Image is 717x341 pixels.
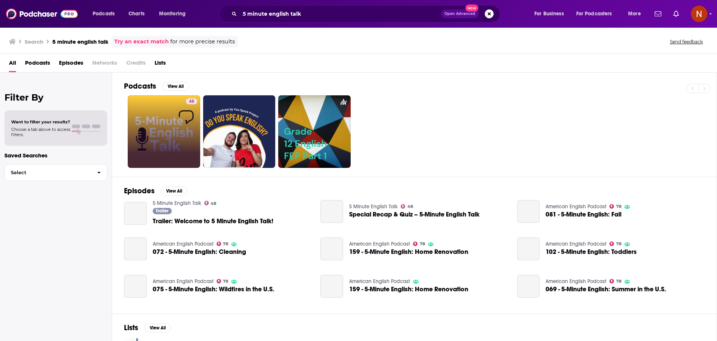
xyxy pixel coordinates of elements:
[609,204,621,209] a: 78
[546,249,637,255] a: 102 - 5-Minute English: Toddlers
[144,323,171,332] button: View All
[153,241,214,247] a: American English Podcast
[616,205,621,208] span: 78
[349,211,479,218] span: Special Recap & Quiz – 5-Minute English Talk
[546,286,666,292] a: 069 - 5-Minute English: Summer in the U.S.
[124,186,155,196] h2: Episodes
[223,280,228,283] span: 78
[401,204,413,209] a: 48
[156,209,168,213] span: Trailer
[5,170,91,175] span: Select
[189,98,194,105] span: 48
[668,39,705,45] button: Send feedback
[128,95,200,168] a: 48
[517,237,540,260] a: 102 - 5-Minute English: Toddlers
[465,4,479,12] span: New
[4,152,107,159] p: Saved Searches
[546,211,621,218] a: 081 - 5-Minute English: Fall
[25,38,43,45] h3: Search
[691,6,707,22] button: Show profile menu
[517,275,540,298] a: 069 - 5-Minute English: Summer in the U.S.
[9,57,16,72] a: All
[623,8,650,20] button: open menu
[52,38,108,45] h3: 5 minute english talk
[226,5,507,22] div: Search podcasts, credits, & more...
[4,164,107,181] button: Select
[155,57,166,72] a: Lists
[517,200,540,223] a: 081 - 5-Minute English: Fall
[159,9,186,19] span: Monitoring
[349,278,410,285] a: American English Podcast
[124,8,149,20] a: Charts
[154,8,195,20] button: open menu
[420,242,425,246] span: 78
[444,12,475,16] span: Open Advanced
[691,6,707,22] img: User Profile
[670,7,682,20] a: Show notifications dropdown
[153,200,201,206] a: 5 Minute English Talk
[25,57,50,72] a: Podcasts
[124,237,147,260] a: 072 - 5-Minute English: Cleaning
[609,242,621,246] a: 78
[349,249,468,255] a: 159 - 5-Minute English: Home Renovation
[6,7,78,21] img: Podchaser - Follow, Share and Rate Podcasts
[413,242,425,246] a: 78
[217,279,229,283] a: 78
[126,57,146,72] span: Credits
[223,242,228,246] span: 78
[534,9,564,19] span: For Business
[691,6,707,22] span: Logged in as AdelNBM
[153,286,274,292] a: 075 - 5-Minute English: Wildfires in the U.S.
[546,278,606,285] a: American English Podcast
[11,127,70,137] span: Choose a tab above to access filters.
[616,280,621,283] span: 78
[320,200,343,223] a: Special Recap & Quiz – 5-Minute English Talk
[124,323,171,332] a: ListsView All
[153,278,214,285] a: American English Podcast
[124,202,147,225] a: Trailer: Welcome to 5 Minute English Talk!
[349,203,398,210] a: 5 Minute English Talk
[529,8,573,20] button: open menu
[240,8,441,20] input: Search podcasts, credits, & more...
[616,242,621,246] span: 78
[217,242,229,246] a: 78
[124,186,187,196] a: EpisodesView All
[153,249,246,255] a: 072 - 5-Minute English: Cleaning
[93,9,115,19] span: Podcasts
[204,201,217,205] a: 48
[211,202,216,205] span: 48
[153,218,273,224] a: Trailer: Welcome to 5 Minute English Talk!
[59,57,83,72] a: Episodes
[161,187,187,196] button: View All
[162,82,189,91] button: View All
[349,241,410,247] a: American English Podcast
[652,7,664,20] a: Show notifications dropdown
[407,205,413,208] span: 48
[114,37,169,46] a: Try an exact match
[170,37,235,46] span: for more precise results
[124,82,189,91] a: PodcastsView All
[128,9,145,19] span: Charts
[4,92,107,103] h2: Filter By
[628,9,641,19] span: More
[320,237,343,260] a: 159 - 5-Minute English: Home Renovation
[546,241,606,247] a: American English Podcast
[441,9,479,18] button: Open AdvancedNew
[87,8,124,20] button: open menu
[576,9,612,19] span: For Podcasters
[349,286,468,292] a: 159 - 5-Minute English: Home Renovation
[609,279,621,283] a: 78
[11,119,70,125] span: Want to filter your results?
[124,275,147,298] a: 075 - 5-Minute English: Wildfires in the U.S.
